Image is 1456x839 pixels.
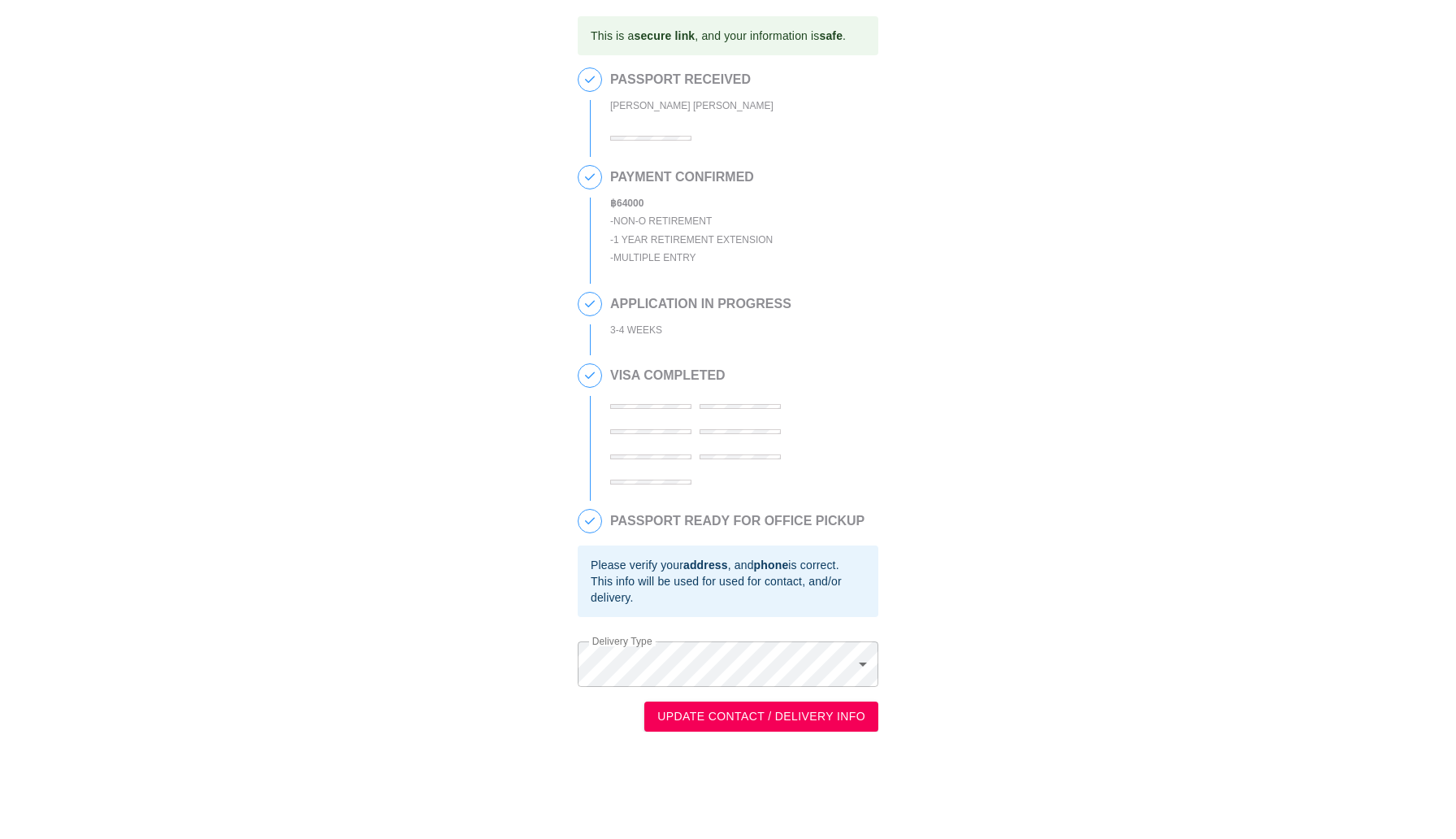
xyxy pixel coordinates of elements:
span: 4 [578,364,601,387]
b: phone [754,559,789,572]
button: UPDATE CONTACT / DELIVERY INFO [644,702,878,732]
div: - 1 Year Retirement Extension [610,231,773,250]
span: UPDATE CONTACT / DELIVERY INFO [657,706,865,727]
div: 3-4 WEEKS [610,321,791,340]
b: secure link [634,29,695,42]
div: [PERSON_NAME] [PERSON_NAME] [610,97,773,115]
h2: APPLICATION IN PROGRESS [610,297,791,311]
div: - NON-O Retirement [610,212,773,231]
span: 1 [578,68,601,91]
div: - Multiple entry [610,249,773,267]
h2: PASSPORT RECEIVED [610,72,773,87]
div: This is a , and your information is . [591,21,846,50]
span: 3 [578,293,601,315]
span: 5 [578,510,601,533]
div: This info will be used for used for contact, and/or delivery. [591,573,865,606]
b: ฿ 64000 [610,198,643,209]
div: Please verify your , and is correct. [591,557,865,573]
span: 2 [578,166,601,189]
b: address [683,559,728,572]
b: safe [819,29,843,42]
h2: PAYMENT CONFIRMED [610,170,773,185]
h2: VISA COMPLETED [610,368,870,383]
h2: PASSPORT READY FOR OFFICE PICKUP [610,514,864,528]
